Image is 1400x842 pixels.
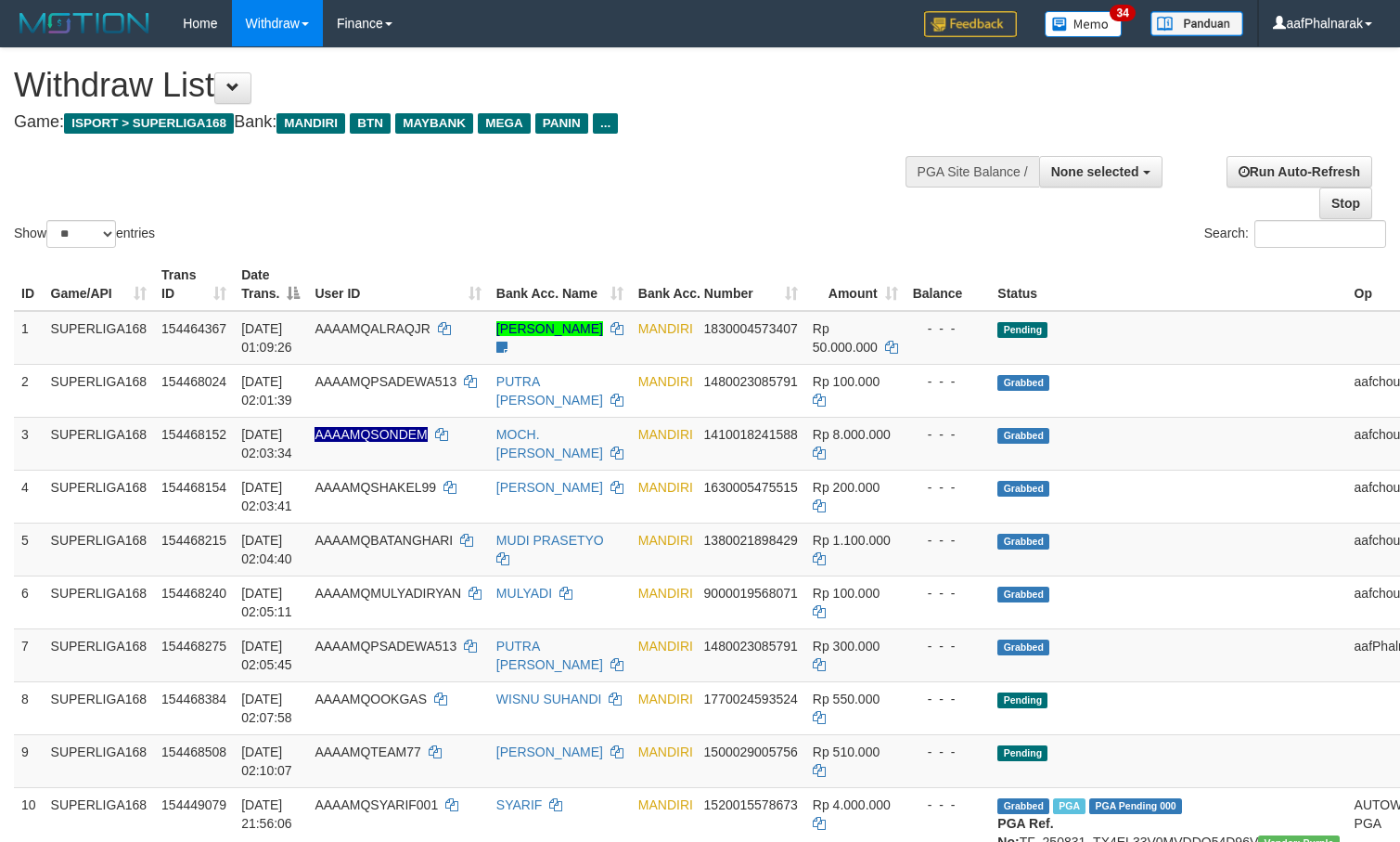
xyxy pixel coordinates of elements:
td: SUPERLIGA168 [44,681,155,734]
span: PGA Pending [1089,798,1182,814]
span: [DATE] 02:05:11 [241,586,292,619]
span: AAAAMQBATANGHARI [315,533,453,548]
img: Feedback.jpg [924,11,1017,37]
span: Grabbed [997,534,1049,550]
span: ... [593,113,618,134]
div: - - - [913,425,983,444]
span: MAYBANK [395,113,473,134]
span: 154468240 [161,586,226,601]
span: Rp 200.000 [813,480,880,495]
span: Copy 1520015578673 to clipboard [704,797,798,812]
button: None selected [1039,156,1162,188]
label: Show entries [14,220,155,248]
span: Copy 1480023085791 to clipboard [704,374,798,389]
span: MANDIRI [638,745,693,759]
span: Rp 510.000 [813,745,880,759]
a: [PERSON_NAME] [496,321,603,336]
td: SUPERLIGA168 [44,364,155,417]
span: [DATE] 02:03:41 [241,480,292,513]
span: Rp 100.000 [813,586,880,601]
span: 154468152 [161,427,226,442]
td: 8 [14,681,44,734]
span: MANDIRI [638,533,693,548]
span: Pending [997,322,1047,338]
span: MANDIRI [638,480,693,495]
td: SUPERLIGA168 [44,628,155,681]
div: - - - [913,478,983,497]
td: SUPERLIGA168 [44,734,155,787]
h4: Game: Bank: [14,113,915,132]
span: 154468215 [161,533,226,548]
span: Rp 300.000 [813,639,880,654]
td: SUPERLIGA168 [44,470,155,523]
td: 1 [14,311,44,365]
a: MUDI PRASETYO [496,533,604,548]
span: Grabbed [997,428,1049,444]
img: MOTION_logo.png [14,9,155,37]
div: - - - [913,690,983,708]
td: 2 [14,364,44,417]
div: PGA Site Balance / [906,156,1039,188]
div: - - - [913,319,983,338]
span: Copy 1830004573407 to clipboard [704,321,798,336]
th: Bank Acc. Name: activate to sort column ascending [489,258,631,311]
span: Copy 9000019568071 to clipboard [704,586,798,601]
span: AAAAMQSHAKEL99 [315,480,436,495]
span: 154468275 [161,639,226,654]
span: [DATE] 01:09:26 [241,321,292,355]
td: 7 [14,628,44,681]
span: MANDIRI [638,427,693,442]
img: Button%20Memo.svg [1045,11,1123,37]
span: AAAAMQPSADEWA513 [315,374,456,389]
th: Status [990,258,1346,311]
span: [DATE] 02:03:34 [241,427,292,460]
span: BTN [350,113,391,134]
span: Copy 1500029005756 to clipboard [704,745,798,759]
div: - - - [913,531,983,550]
th: Date Trans.: activate to sort column descending [234,258,307,311]
select: Showentries [46,220,116,248]
span: Grabbed [997,375,1049,391]
span: MANDIRI [638,374,693,389]
label: Search: [1204,220,1386,248]
span: Marked by aafchoeunmanni [1053,798,1085,814]
td: 4 [14,470,44,523]
span: Pending [997,693,1047,708]
td: SUPERLIGA168 [44,523,155,576]
span: [DATE] 02:10:07 [241,745,292,778]
span: MANDIRI [638,321,693,336]
div: - - - [913,796,983,814]
a: PUTRA [PERSON_NAME] [496,639,603,672]
td: 6 [14,576,44,628]
a: Stop [1319,188,1372,219]
th: ID [14,258,44,311]
a: MULYADI [496,586,552,601]
span: PANIN [535,113,588,134]
span: MEGA [478,113,531,134]
span: Pending [997,745,1047,761]
span: 154449079 [161,797,226,812]
th: Bank Acc. Number: activate to sort column ascending [631,258,805,311]
input: Search: [1254,220,1386,248]
span: 154464367 [161,321,226,336]
th: Trans ID: activate to sort column ascending [154,258,234,311]
th: Balance [906,258,991,311]
th: Game/API: activate to sort column ascending [44,258,155,311]
span: Copy 1480023085791 to clipboard [704,639,798,654]
span: Rp 100.000 [813,374,880,389]
td: 9 [14,734,44,787]
span: Grabbed [997,798,1049,814]
div: - - - [913,584,983,602]
div: - - - [913,743,983,761]
span: AAAAMQTEAM77 [315,745,420,759]
span: Rp 550.000 [813,692,880,706]
span: Copy 1770024593524 to clipboard [704,692,798,706]
th: User ID: activate to sort column ascending [307,258,488,311]
td: 5 [14,523,44,576]
th: Amount: activate to sort column ascending [805,258,906,311]
span: MANDIRI [638,586,693,601]
div: - - - [913,637,983,655]
span: [DATE] 02:04:40 [241,533,292,566]
span: Copy 1410018241588 to clipboard [704,427,798,442]
span: Grabbed [997,640,1049,655]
